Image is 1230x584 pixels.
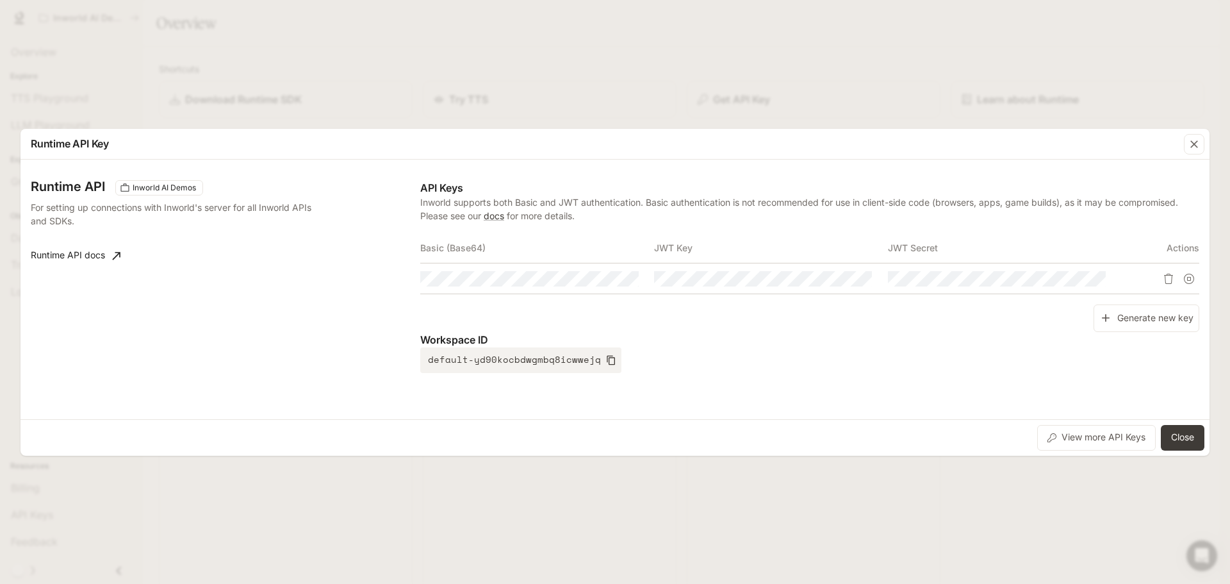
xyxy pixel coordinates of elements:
[420,332,1199,347] p: Workspace ID
[888,233,1122,263] th: JWT Secret
[1161,425,1204,451] button: Close
[31,136,109,151] p: Runtime API Key
[1094,305,1199,332] button: Generate new key
[420,180,1199,196] p: API Keys
[26,243,126,269] a: Runtime API docs
[1158,269,1179,289] button: Delete API key
[1037,425,1156,451] button: View more API Keys
[1121,233,1199,263] th: Actions
[420,196,1199,222] p: Inworld supports both Basic and JWT authentication. Basic authentication is not recommended for u...
[484,210,504,221] a: docs
[420,347,621,373] button: default-yd90kocbdwgmbq8icwwejq
[654,233,888,263] th: JWT Key
[115,180,203,196] div: These keys will apply to your current workspace only
[420,233,654,263] th: Basic (Base64)
[127,182,201,194] span: Inworld AI Demos
[1179,269,1199,289] button: Suspend API key
[31,180,105,193] h3: Runtime API
[31,201,315,228] p: For setting up connections with Inworld's server for all Inworld APIs and SDKs.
